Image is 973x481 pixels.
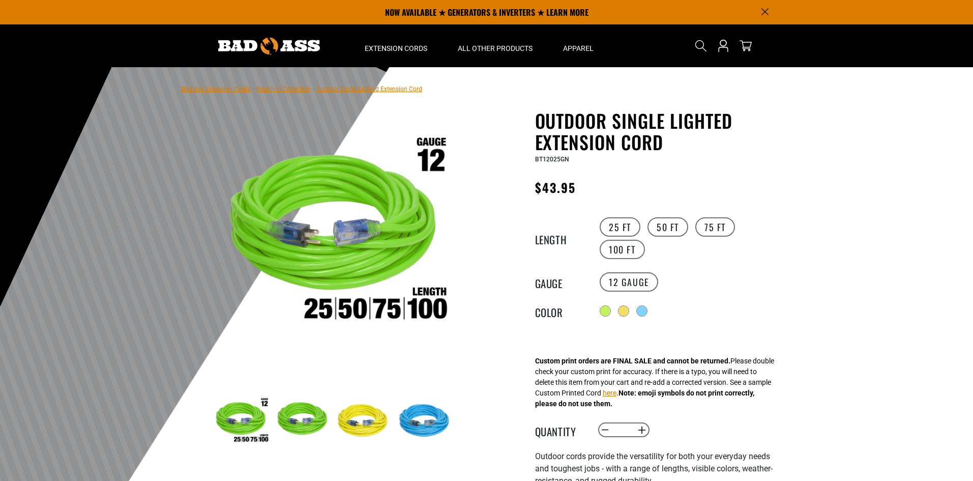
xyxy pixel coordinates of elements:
strong: Custom print orders are FINAL SALE and cannot be returned. [535,357,730,365]
h1: Outdoor Single Lighted Extension Cord [535,110,784,153]
strong: Note: emoji symbols do not print correctly, please do not use them. [535,389,754,408]
legend: Color [535,304,586,318]
summary: All Other Products [443,24,548,67]
a: Return to Collection [256,86,310,93]
label: 75 FT [695,217,735,237]
summary: Extension Cords [349,24,443,67]
span: › [312,86,314,93]
summary: Search [693,38,709,54]
img: yellow [335,392,394,451]
span: Extension Cords [365,44,427,53]
span: Outdoor Single Lighted Extension Cord [316,86,422,93]
legend: Length [535,232,586,245]
nav: breadcrumbs [182,82,422,95]
img: Bad Ass Extension Cords [218,38,320,54]
label: Quantity [535,423,586,437]
button: here [603,388,616,399]
label: 50 FT [647,217,688,237]
label: 100 FT [600,240,645,259]
legend: Gauge [535,275,586,289]
span: All Other Products [458,44,533,53]
span: $43.95 [535,178,576,196]
span: BT12025GN [535,156,569,163]
img: neon green [273,392,332,451]
span: › [252,86,254,93]
label: 12 Gauge [600,272,658,292]
div: Please double check your custom print for accuracy. If there is a typo, you will need to delete t... [535,356,774,409]
img: Blue [396,392,455,451]
label: 25 FT [600,217,640,237]
a: Bad Ass Extension Cords [182,86,250,93]
summary: Apparel [548,24,609,67]
span: Apparel [563,44,594,53]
